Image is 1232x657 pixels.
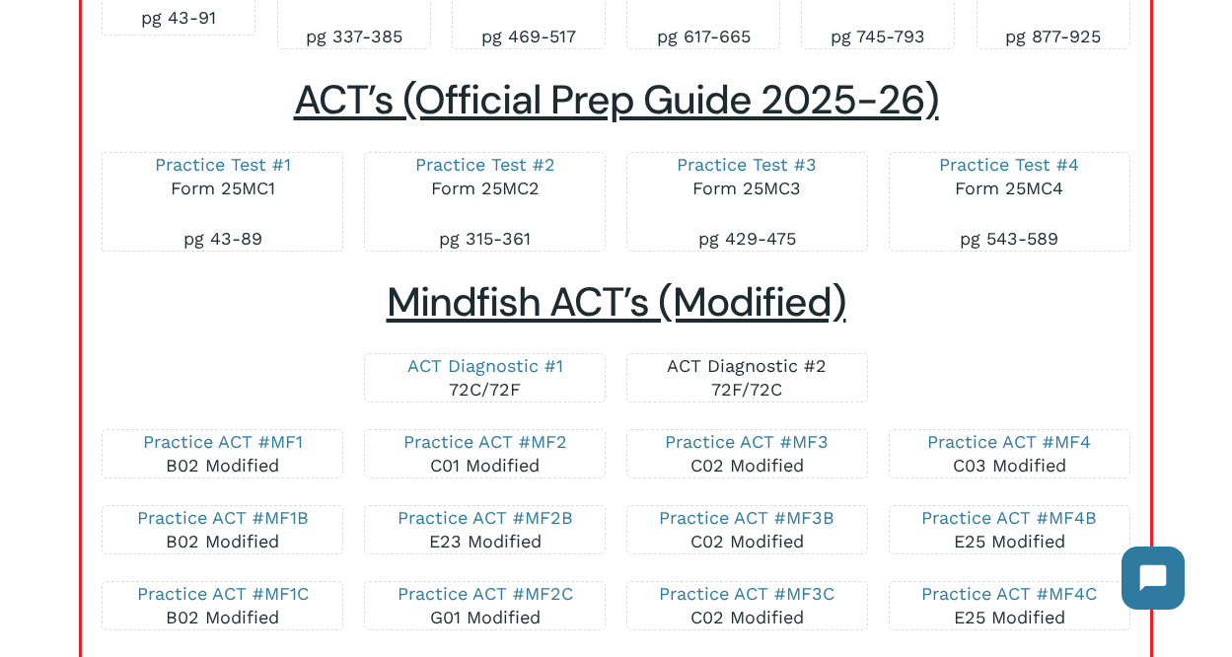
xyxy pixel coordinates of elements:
[647,25,760,48] p: pg 617-665
[909,506,1110,553] p: E25 Modified
[155,154,291,175] a: Practice Test #1
[927,431,1091,452] a: Practice ACT #MF4
[909,582,1110,629] p: E25 Modified
[294,74,939,126] span: ACT’s (Official Prep Guide 2025-26)
[665,431,829,452] a: Practice ACT #MF3
[137,507,309,528] a: Practice ACT #MF1B
[137,583,309,604] a: Practice ACT #MF1C
[398,583,573,604] a: Practice ACT #MF2C
[659,583,834,604] a: Practice ACT #MF3C
[385,582,585,629] p: G01 Modified
[909,430,1110,477] p: C03 Modified
[1102,527,1204,629] iframe: Chatbot
[647,582,847,629] p: C02 Modified
[398,507,573,528] a: Practice ACT #MF2B
[667,355,827,376] a: ACT Diagnostic #2
[143,431,303,452] a: Practice ACT #MF1
[385,354,585,401] p: 72C/72F
[415,154,555,175] a: Practice Test #2
[387,276,846,328] span: Mindfish ACT’s (Modified)
[122,227,323,251] p: pg 43-89
[647,354,847,401] p: 72F/72C
[921,507,1097,528] a: Practice ACT #MF4B
[647,430,847,477] p: C02 Modified
[921,583,1097,604] a: Practice ACT #MF4C
[997,25,1110,48] p: pg 877-925
[647,153,847,227] p: Form 25MC3
[939,154,1079,175] a: Practice Test #4
[298,25,410,48] p: pg 337-385
[385,430,585,477] p: C01 Modified
[677,154,817,175] a: Practice Test #3
[122,153,323,227] p: Form 25MC1
[647,506,847,553] p: C02 Modified
[659,507,834,528] a: Practice ACT #MF3B
[822,25,934,48] p: pg 745-793
[407,355,563,376] a: ACT Diagnostic #1
[909,227,1110,251] p: pg 543-589
[909,153,1110,227] p: Form 25MC4
[647,227,847,251] p: pg 429-475
[472,25,585,48] p: pg 469-517
[122,6,235,30] p: pg 43-91
[122,506,323,553] p: B02 Modified
[385,227,585,251] p: pg 315-361
[385,506,585,553] p: E23 Modified
[122,430,323,477] p: B02 Modified
[122,582,323,629] p: B02 Modified
[403,431,567,452] a: Practice ACT #MF2
[385,153,585,227] p: Form 25MC2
